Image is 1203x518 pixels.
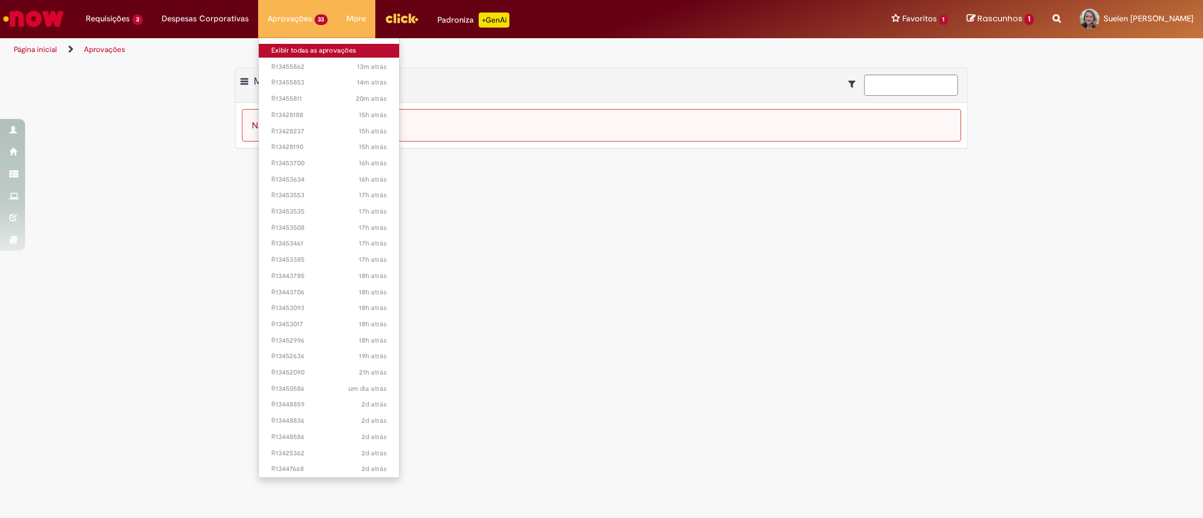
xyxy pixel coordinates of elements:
span: 21h atrás [359,368,387,377]
time: 26/08/2025 12:30:39 [362,448,387,458]
span: R13453093 [271,303,387,313]
span: R13428237 [271,127,387,137]
time: 26/08/2025 14:55:52 [362,400,387,409]
div: Padroniza [437,13,509,28]
span: My Approvals [254,75,314,88]
i: Mostrar filtros para: Suas Solicitações [848,80,862,88]
span: R13453508 [271,223,387,233]
time: 27/08/2025 15:24:25 [359,287,387,297]
time: 28/08/2025 08:41:51 [356,94,387,103]
a: Aberto R13453700 : [259,157,400,170]
span: Aprovações [268,13,312,25]
a: Aberto R13455811 : [259,92,400,106]
span: 13m atrás [357,62,387,71]
div: Não há registros em Aprovação [242,109,961,142]
span: R13448859 [271,400,387,410]
time: 27/08/2025 15:05:09 [359,336,387,345]
a: Aberto R13453017 : [259,318,400,331]
span: R13443706 [271,287,387,298]
span: 1 [939,14,949,25]
span: Despesas Corporativas [162,13,249,25]
span: R13453535 [271,207,387,217]
span: R13453017 [271,319,387,329]
span: 3 [132,14,143,25]
time: 26/08/2025 11:06:34 [362,464,387,474]
img: ServiceNow [1,6,66,31]
time: 27/08/2025 18:11:23 [359,127,387,136]
span: R13450586 [271,384,387,394]
span: 19h atrás [359,351,387,361]
span: R13428188 [271,110,387,120]
time: 27/08/2025 15:18:25 [359,303,387,313]
span: 1 [1024,14,1034,25]
span: R13428190 [271,142,387,152]
time: 28/08/2025 08:47:40 [357,78,387,87]
span: R13453634 [271,175,387,185]
time: 27/08/2025 16:00:55 [359,255,387,264]
a: Aberto R13443706 : [259,286,400,299]
a: Aberto R13452996 : [259,334,400,348]
a: Aberto R13448859 : [259,398,400,412]
span: 2d atrás [362,432,387,442]
time: 27/08/2025 16:49:00 [359,158,387,168]
time: 26/08/2025 14:18:47 [362,432,387,442]
span: 17h atrás [359,223,387,232]
a: Rascunhos [967,13,1034,25]
span: R13452090 [271,368,387,378]
a: Aberto R13452636 : [259,350,400,363]
span: R13452996 [271,336,387,346]
a: Aberto R13453385 : [259,253,400,267]
time: 27/08/2025 12:00:33 [359,368,387,377]
span: R13453461 [271,239,387,249]
span: 15h atrás [359,142,387,152]
a: Aberto R13455862 : [259,60,400,74]
a: Aprovações [84,44,125,54]
span: 18h atrás [359,319,387,329]
span: R13452636 [271,351,387,361]
a: Página inicial [14,44,57,54]
a: Exibir todas as aprovações [259,44,400,58]
span: 16h atrás [359,158,387,168]
a: Aberto R13428190 : [259,140,400,154]
time: 27/08/2025 16:22:28 [359,207,387,216]
span: More [346,13,366,25]
time: 27/08/2025 16:19:04 [359,223,387,232]
span: 33 [315,14,328,25]
span: R13447668 [271,464,387,474]
span: 2d atrás [362,448,387,458]
span: Favoritos [902,13,937,25]
a: Aberto R13443785 : [259,269,400,283]
a: Aberto R13455853 : [259,76,400,90]
time: 26/08/2025 14:52:09 [362,416,387,425]
a: Aberto R13448586 : [259,430,400,444]
time: 27/08/2025 14:04:18 [359,351,387,361]
span: 2d atrás [362,400,387,409]
time: 27/08/2025 16:38:36 [359,175,387,184]
img: click_logo_yellow_360x200.png [385,9,419,28]
a: Aberto R13453553 : [259,189,400,202]
a: Aberto R13453093 : [259,301,400,315]
span: R13453385 [271,255,387,265]
span: 17h atrás [359,207,387,216]
span: 20m atrás [356,94,387,103]
span: R13455811 [271,94,387,104]
span: 17h atrás [359,190,387,200]
span: R13455853 [271,78,387,88]
a: Aberto R13428188 : [259,108,400,122]
p: +GenAi [479,13,509,28]
a: Aberto R13428237 : [259,125,400,138]
span: 18h atrás [359,303,387,313]
ul: Trilhas de página [9,38,793,61]
span: R13453700 [271,158,387,168]
a: Aberto R13453461 : [259,237,400,251]
time: 27/08/2025 06:36:57 [348,384,387,393]
span: 14m atrás [357,78,387,87]
time: 27/08/2025 18:16:39 [359,110,387,120]
a: Aberto R13453634 : [259,173,400,187]
time: 28/08/2025 08:48:38 [357,62,387,71]
span: 18h atrás [359,287,387,297]
span: R13448836 [271,416,387,426]
a: Aberto R13452090 : [259,366,400,380]
span: Suelen [PERSON_NAME] [1103,13,1194,24]
span: 17h atrás [359,239,387,248]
